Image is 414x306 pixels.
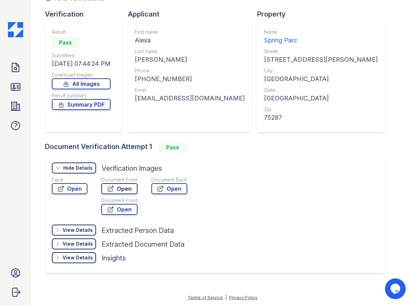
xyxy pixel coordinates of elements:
div: Zip [264,106,378,113]
div: Street [264,48,378,55]
div: | [225,295,227,300]
div: Document Back [151,176,187,183]
a: Open [151,183,187,194]
div: Document Front [101,176,138,183]
div: Applicant [128,9,257,19]
a: Privacy Policy [229,295,257,300]
div: 75287 [264,113,378,122]
div: Verification Images [102,164,162,173]
div: Spring Parc [264,36,378,45]
div: City [264,67,378,74]
div: Pass [52,37,79,48]
div: [PHONE_NUMBER] [135,74,245,84]
div: State [264,87,378,93]
a: Open [52,183,87,194]
div: Insights [102,253,126,263]
img: CE_Icon_Blue-c292c112584629df590d857e76928e9f676e5b41ef8f769ba2f05ee15b207248.png [8,22,23,37]
a: Open [101,183,138,194]
div: Last name [135,48,245,55]
div: Pass [159,142,187,153]
div: [PERSON_NAME] [135,55,245,65]
div: [STREET_ADDRESS][PERSON_NAME] [264,55,378,65]
div: [DATE] 07:44:24 PM [52,59,111,69]
a: Name Spring Parc [264,29,378,45]
div: [GEOGRAPHIC_DATA] [264,93,378,103]
div: Document Verification Attempt 1 [45,142,390,153]
div: View Details [63,254,93,261]
a: Terms of Service [188,295,223,300]
div: Result summary [52,92,111,99]
div: Verification [45,9,128,19]
div: Hide Details [63,165,93,171]
div: Phone [135,67,245,74]
iframe: chat widget [385,278,407,299]
a: All Images [52,78,111,89]
div: Result [52,29,111,36]
div: Extracted Document Data [102,239,185,249]
div: [GEOGRAPHIC_DATA] [264,74,378,84]
div: Property [257,9,390,19]
div: [EMAIL_ADDRESS][DOMAIN_NAME] [135,93,245,103]
div: Alexa [135,36,245,45]
div: Extracted Person Data [102,226,174,235]
div: First name [135,29,245,36]
div: View Details [63,240,93,247]
div: Download Images [52,71,111,78]
a: Open [101,204,138,215]
div: View Details [63,227,93,234]
div: Face [52,176,87,183]
div: Name [264,29,378,36]
div: Submitted [52,52,111,59]
div: Document Front [101,197,138,204]
a: Summary PDF [52,99,111,110]
div: Email [135,87,245,93]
